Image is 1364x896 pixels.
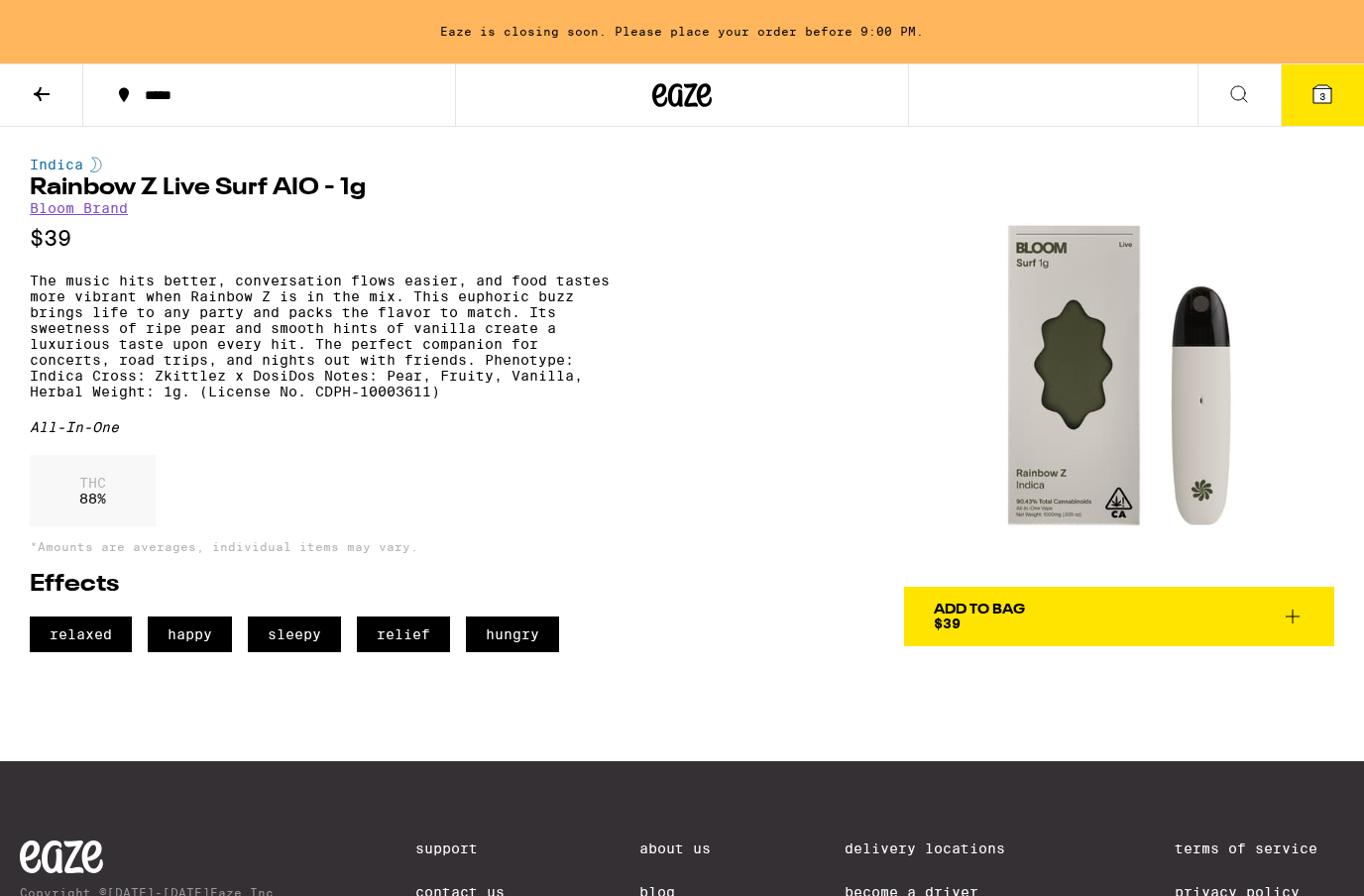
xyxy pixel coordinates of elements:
p: THC [79,475,106,491]
span: happy [148,616,232,652]
p: $39 [30,226,617,251]
h2: Effects [30,573,617,597]
div: All-In-One [30,419,617,435]
h1: Rainbow Z Live Surf AIO - 1g [30,176,617,200]
p: *Amounts are averages, individual items may vary. [30,540,617,553]
p: The music hits better, conversation flows easier, and food tastes more vibrant when Rainbow Z is ... [30,273,617,399]
button: Add To Bag$39 [904,587,1334,646]
button: 3 [1281,64,1364,126]
span: 3 [1319,90,1325,102]
div: Indica [30,157,617,172]
img: indicaColor.svg [90,157,102,172]
span: hungry [466,616,559,652]
span: relief [357,616,450,652]
a: Bloom Brand [30,200,128,216]
a: About Us [639,840,711,856]
img: Bloom Brand - Rainbow Z Live Surf AIO - 1g [904,157,1334,587]
a: Terms of Service [1175,840,1344,856]
div: Add To Bag [934,603,1025,616]
div: 88 % [30,455,156,526]
span: sleepy [248,616,341,652]
span: relaxed [30,616,132,652]
a: Support [415,840,505,856]
a: Delivery Locations [845,840,1041,856]
span: $39 [934,616,961,631]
